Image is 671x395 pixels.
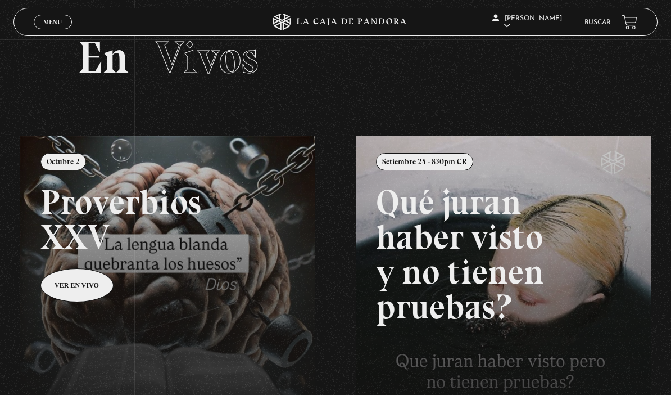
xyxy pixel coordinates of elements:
[43,19,62,25] span: Menu
[492,15,562,29] span: [PERSON_NAME]
[156,30,259,84] span: Vivos
[78,35,593,80] h2: En
[622,15,637,30] a: View your shopping cart
[39,28,66,36] span: Cerrar
[584,19,611,26] a: Buscar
